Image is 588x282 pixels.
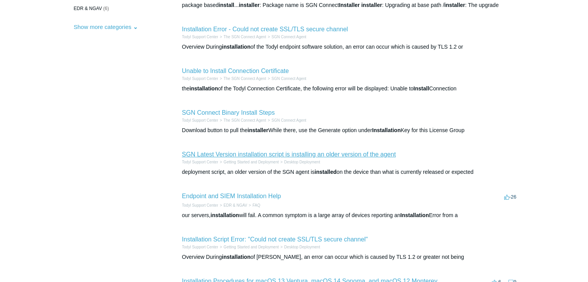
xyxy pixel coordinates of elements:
[182,126,518,134] div: Download button to pull the While there, use the Generate option under Key for this License Group
[413,85,429,92] em: Install
[444,2,465,8] em: installer
[284,160,320,164] a: Desktop Deployment
[223,203,247,207] a: EDR & NGAV
[70,20,142,34] button: Show more categories
[266,117,306,123] li: SGN Connect Agent
[218,117,266,123] li: The SGN Connect Agent
[189,85,218,92] em: installation
[247,202,260,208] li: FAQ
[222,254,251,260] em: installation
[182,245,218,249] a: Todyl Support Center
[182,193,281,199] a: Endpoint and SIEM Installation Help
[252,203,260,207] a: FAQ
[182,85,518,93] div: the of the Todyl Connection Certificate, the following error will be displayed: Unable to Connection
[210,212,239,218] em: installation
[279,159,320,165] li: Desktop Deployment
[182,76,218,81] a: Todyl Support Center
[271,35,306,39] a: SGN Connect Agent
[218,2,234,8] em: install
[239,2,260,8] em: installer
[70,1,160,16] a: EDR & NGAV (6)
[223,76,266,81] a: The SGN Connect Agent
[218,202,247,208] li: EDR & NGAV
[218,76,266,82] li: The SGN Connect Agent
[182,168,518,176] div: deployment script, an older version of the SGN agent is on the device than what is currently rele...
[182,253,518,261] div: Overview During of [PERSON_NAME], an error can occur which is caused by TLS 1.2 or greater not being
[284,245,320,249] a: Desktop Deployment
[182,1,518,9] div: package based ... : Package name is SGN Connect : Upgrading at base path / : The upgrade
[182,159,218,165] li: Todyl Support Center
[247,127,268,133] em: installer
[74,6,102,11] span: EDR & NGAV
[223,245,279,249] a: Getting Started and Deployment
[271,76,306,81] a: SGN Connect Agent
[182,211,518,219] div: our servers, will fail. A common symptom is a large array of devices reporting an Error from a
[103,6,109,11] span: (6)
[182,34,218,40] li: Todyl Support Center
[182,109,275,116] a: SGN Connect Binary Install Steps
[182,244,218,250] li: Todyl Support Center
[315,169,337,175] em: installed
[400,212,429,218] em: Installation
[182,203,218,207] a: Todyl Support Center
[182,35,218,39] a: Todyl Support Center
[266,76,306,82] li: SGN Connect Agent
[218,244,279,250] li: Getting Started and Deployment
[218,159,279,165] li: Getting Started and Deployment
[182,160,218,164] a: Todyl Support Center
[223,35,266,39] a: The SGN Connect Agent
[361,2,382,8] em: installer
[182,68,289,74] a: Unable to Install Connection Certificate
[372,127,401,133] em: Installation
[271,118,306,122] a: SGN Connect Agent
[223,160,279,164] a: Getting Started and Deployment
[223,118,266,122] a: The SGN Connect Agent
[266,34,306,40] li: SGN Connect Agent
[218,34,266,40] li: The SGN Connect Agent
[182,236,368,243] a: Installation Script Error: "Could not create SSL/TLS secure channel"
[182,118,218,122] a: Todyl Support Center
[279,244,320,250] li: Desktop Deployment
[182,26,348,32] a: Installation Error - Could not create SSL/TLS secure channel
[182,76,218,82] li: Todyl Support Center
[182,151,396,158] a: SGN Latest Version installation script is installing an older version of the agent
[504,194,516,200] span: -26
[222,44,251,50] em: installation
[339,2,360,8] em: Installer
[182,43,518,51] div: Overview During of the Todyl endpoint software solution, an error can occur which is caused by TL...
